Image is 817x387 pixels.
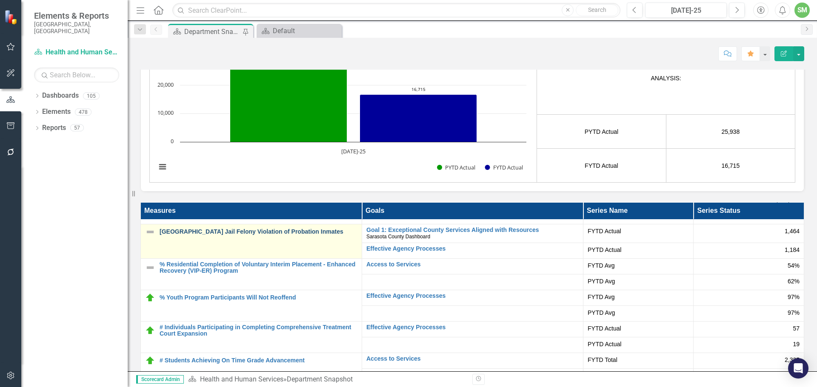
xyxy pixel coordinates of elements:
[588,261,689,270] span: FYTD Avg
[788,358,808,379] div: Open Intercom Messenger
[70,124,84,132] div: 57
[576,4,618,16] button: Search
[362,243,583,258] td: Double-Click to Edit Right Click for Context Menu
[648,6,724,16] div: [DATE]-25
[171,137,174,145] text: 0
[145,356,155,366] img: On Target
[785,246,800,254] span: 1,184
[785,371,800,380] span: 2,106
[588,277,689,285] span: PYTD Avg
[362,290,583,305] td: Double-Click to Edit Right Click for Context Menu
[273,25,340,36] div: Default
[437,164,476,171] button: Show PYTD Actual
[360,95,477,142] path: Jul-25, 16,715. FYTD Actual.
[788,277,800,285] span: 62%
[145,293,155,303] img: On Target
[366,234,430,240] span: Sarasota County Dashboard
[785,356,800,364] span: 2,325
[788,261,800,270] span: 54%
[160,229,357,235] a: [GEOGRAPHIC_DATA] Jail Felony Violation of Probation Inmates
[34,11,119,21] span: Elements & Reports
[588,308,689,317] span: PYTD Avg
[366,261,579,268] a: Access to Services
[145,263,155,273] img: Not Defined
[366,324,579,331] a: Effective Agency Processes
[411,86,426,92] text: 16,715
[145,227,155,237] img: Not Defined
[287,375,353,383] div: Department Snapshot
[788,308,800,317] span: 97%
[230,69,347,142] path: Jul-25, 25,938.33333333. PYTD Actual.
[785,227,800,235] span: 1,464
[588,6,606,13] span: Search
[34,21,119,35] small: [GEOGRAPHIC_DATA], [GEOGRAPHIC_DATA]
[537,115,666,149] td: PYTD Actual
[788,293,800,301] span: 97%
[172,3,620,18] input: Search ClearPoint...
[366,293,579,299] a: Effective Agency Processes
[360,95,477,142] g: FYTD Actual, bar series 2 of 2 with 1 bar.
[485,164,523,171] button: Show FYTD Actual
[362,353,583,368] td: Double-Click to Edit Right Click for Context Menu
[230,69,347,142] g: PYTD Actual, bar series 1 of 2 with 1 bar.
[200,375,283,383] a: Health and Human Services
[4,10,19,25] img: ClearPoint Strategy
[160,261,357,274] a: % Residential Completion of Voluntary Interim Placement - Enhanced Recovery (VIP-ER) Program
[259,25,340,36] a: Default
[366,246,579,252] a: Effective Agency Processes
[794,3,810,18] button: SM
[537,42,795,115] td: ANALYSIS:
[645,3,727,18] button: [DATE]-25
[537,149,666,183] td: FYTD Actual
[362,258,583,274] td: Double-Click to Edit Right Click for Context Menu
[184,26,240,37] div: Department Snapshot
[141,321,362,353] td: Double-Click to Edit Right Click for Context Menu
[157,81,174,88] text: 20,000
[588,293,689,301] span: FYTD Avg
[136,375,184,384] span: Scorecard Admin
[588,246,689,254] span: PYTD Actual
[366,227,579,233] a: Goal 1: Exceptional County Services Aligned with Resources
[157,161,169,173] button: View chart menu, Chart
[157,109,174,116] text: 10,000
[160,357,357,364] a: # Students Achieving On Time Grade Advancement
[188,375,466,384] div: »
[588,356,689,364] span: FYTD Total
[42,91,79,101] a: Dashboards
[42,123,66,133] a: Reports
[83,92,100,99] div: 105
[666,149,795,183] td: 16,715
[588,340,689,348] span: PYTD Actual
[141,224,362,258] td: Double-Click to Edit Right Click for Context Menu
[42,107,71,117] a: Elements
[366,356,579,362] a: Access to Services
[152,53,531,180] svg: Interactive chart
[588,227,689,235] span: FYTD Actual
[34,48,119,57] a: Health and Human Services
[793,324,800,333] span: 57
[588,371,689,380] span: FYTD Achieved
[152,53,534,180] div: Chart. Highcharts interactive chart.
[160,324,357,337] a: # Individuals Participating in Completing Comprehensive Treatment Court Expansion
[588,324,689,333] span: FYTD Actual
[362,321,583,337] td: Double-Click to Edit Right Click for Context Menu
[34,68,119,82] input: Search Below...
[160,294,357,301] a: % Youth Program Participants Will Not Reoffend
[145,325,155,336] img: On Target
[793,340,800,348] span: 19
[362,224,583,243] td: Double-Click to Edit Right Click for Context Menu
[141,290,362,321] td: Double-Click to Edit Right Click for Context Menu
[341,147,366,155] text: [DATE]-25
[75,108,91,116] div: 478
[141,258,362,290] td: Double-Click to Edit Right Click for Context Menu
[666,115,795,149] td: 25,938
